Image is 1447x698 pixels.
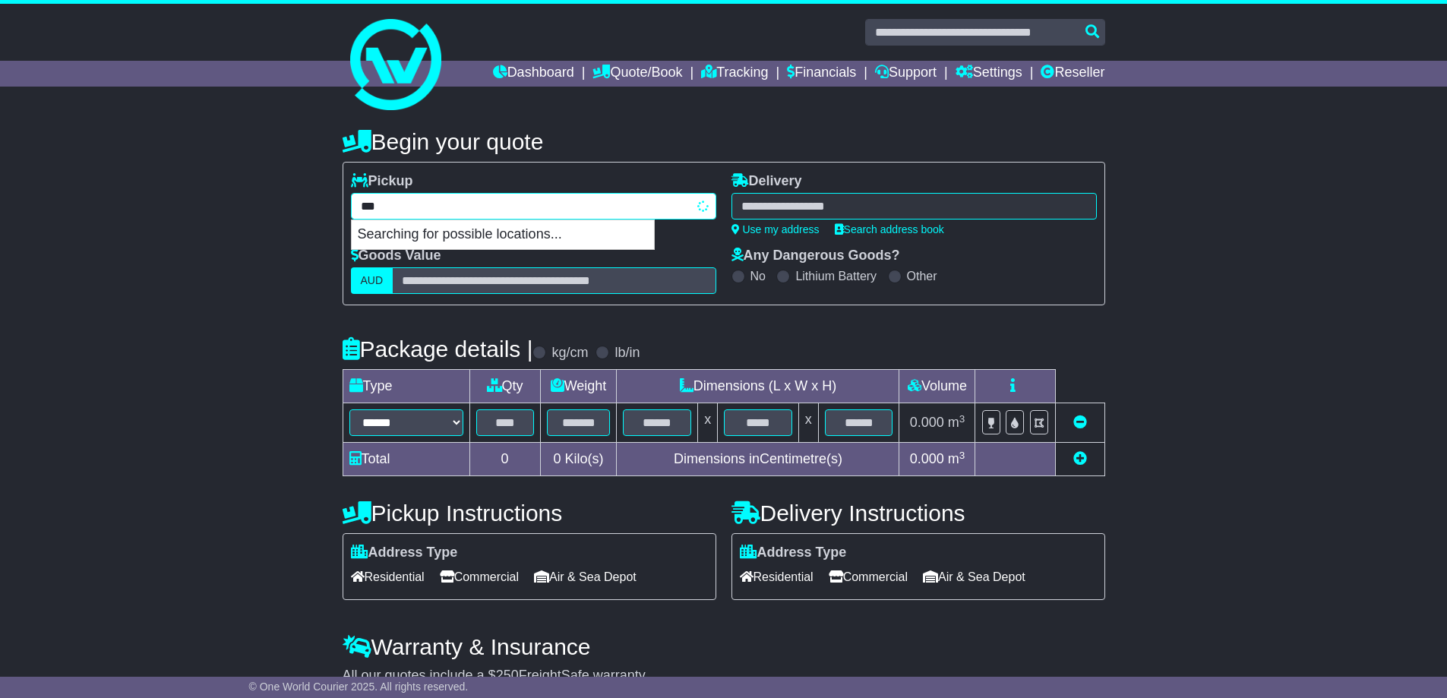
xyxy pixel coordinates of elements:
h4: Warranty & Insurance [343,634,1105,659]
span: Air & Sea Depot [923,565,1025,589]
label: Any Dangerous Goods? [731,248,900,264]
span: Commercial [440,565,519,589]
label: Address Type [351,545,458,561]
span: 250 [496,668,519,683]
td: Type [343,370,469,403]
a: Use my address [731,223,820,235]
td: Dimensions in Centimetre(s) [617,443,899,476]
td: Weight [540,370,617,403]
a: Remove this item [1073,415,1087,430]
span: Residential [351,565,425,589]
label: Address Type [740,545,847,561]
typeahead: Please provide city [351,193,716,220]
td: Volume [899,370,975,403]
h4: Package details | [343,336,533,362]
label: Goods Value [351,248,441,264]
td: x [798,403,818,443]
span: Residential [740,565,814,589]
td: Total [343,443,469,476]
td: x [698,403,718,443]
a: Dashboard [493,61,574,87]
td: 0 [469,443,540,476]
a: Quote/Book [592,61,682,87]
label: kg/cm [551,345,588,362]
label: Lithium Battery [795,269,877,283]
label: AUD [351,267,393,294]
span: m [948,451,965,466]
a: Reseller [1041,61,1104,87]
a: Tracking [701,61,768,87]
h4: Delivery Instructions [731,501,1105,526]
span: m [948,415,965,430]
a: Financials [787,61,856,87]
a: Support [875,61,937,87]
label: Pickup [351,173,413,190]
span: 0 [553,451,561,466]
a: Search address book [835,223,944,235]
h4: Pickup Instructions [343,501,716,526]
a: Add new item [1073,451,1087,466]
label: Other [907,269,937,283]
td: Kilo(s) [540,443,617,476]
td: Qty [469,370,540,403]
span: © One World Courier 2025. All rights reserved. [249,681,469,693]
td: Dimensions (L x W x H) [617,370,899,403]
div: All our quotes include a $ FreightSafe warranty. [343,668,1105,684]
span: Commercial [829,565,908,589]
span: 0.000 [910,415,944,430]
sup: 3 [959,413,965,425]
p: Searching for possible locations... [352,220,654,249]
label: lb/in [615,345,640,362]
span: Air & Sea Depot [534,565,637,589]
a: Settings [956,61,1022,87]
sup: 3 [959,450,965,461]
label: Delivery [731,173,802,190]
span: 0.000 [910,451,944,466]
label: No [750,269,766,283]
h4: Begin your quote [343,129,1105,154]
